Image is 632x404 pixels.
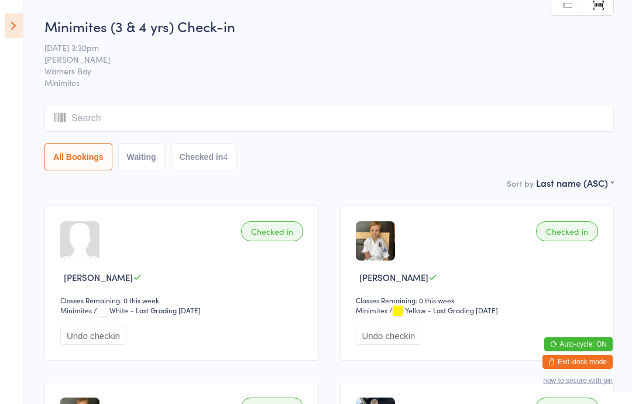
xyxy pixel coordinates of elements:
div: Last name (ASC) [536,176,614,189]
span: [PERSON_NAME] [359,271,428,283]
button: Waiting [118,143,165,170]
span: [PERSON_NAME] [64,271,133,283]
div: Minimites [60,305,92,315]
button: All Bookings [44,143,112,170]
span: / Yellow – Last Grading [DATE] [389,305,498,315]
div: Checked in [241,221,303,241]
button: Auto-cycle: ON [544,337,613,351]
button: Checked in4 [171,143,237,170]
h2: Minimites (3 & 4 yrs) Check-in [44,16,614,36]
span: [DATE] 3:30pm [44,42,596,53]
button: Undo checkin [60,327,126,345]
div: Classes Remaining: 0 this week [60,295,307,305]
span: / White – Last Grading [DATE] [94,305,201,315]
span: [PERSON_NAME] [44,53,596,65]
label: Sort by [507,177,534,189]
span: Warners Bay [44,65,596,77]
div: Checked in [536,221,598,241]
img: image1739272244.png [356,221,395,261]
button: how to secure with pin [543,376,613,385]
div: Classes Remaining: 0 this week [356,295,602,305]
div: 4 [223,152,228,162]
span: Minimites [44,77,614,88]
div: Minimites [356,305,387,315]
button: Undo checkin [356,327,422,345]
button: Exit kiosk mode [542,355,613,369]
input: Search [44,105,614,132]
